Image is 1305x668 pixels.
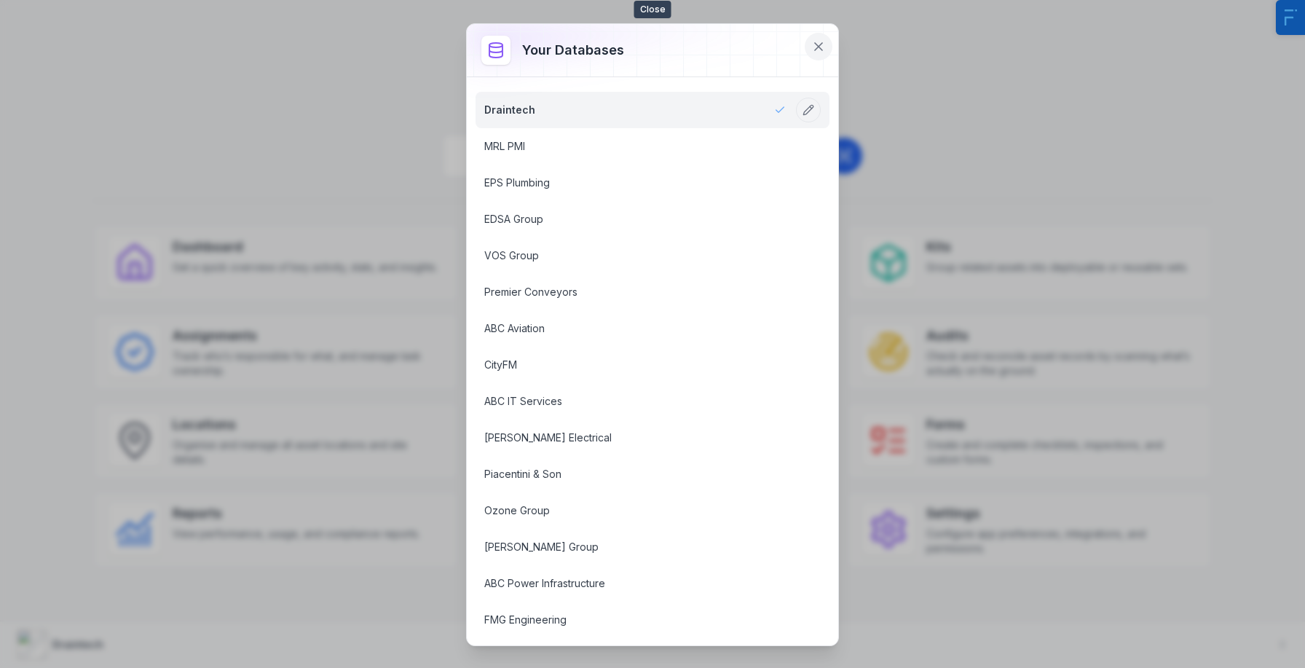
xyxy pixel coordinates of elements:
[484,613,786,627] a: FMG Engineering
[634,1,671,18] span: Close
[484,394,786,409] a: ABC IT Services
[484,212,786,227] a: EDSA Group
[484,321,786,336] a: ABC Aviation
[522,40,624,60] h3: Your databases
[484,540,786,554] a: [PERSON_NAME] Group
[484,103,786,117] a: Draintech
[484,285,786,299] a: Premier Conveyors
[484,431,786,445] a: [PERSON_NAME] Electrical
[484,176,786,190] a: EPS Plumbing
[484,467,786,482] a: Piacentini & Son
[484,248,786,263] a: VOS Group
[484,139,786,154] a: MRL PMI
[484,358,786,372] a: CityFM
[484,503,786,518] a: Ozone Group
[484,576,786,591] a: ABC Power Infrastructure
